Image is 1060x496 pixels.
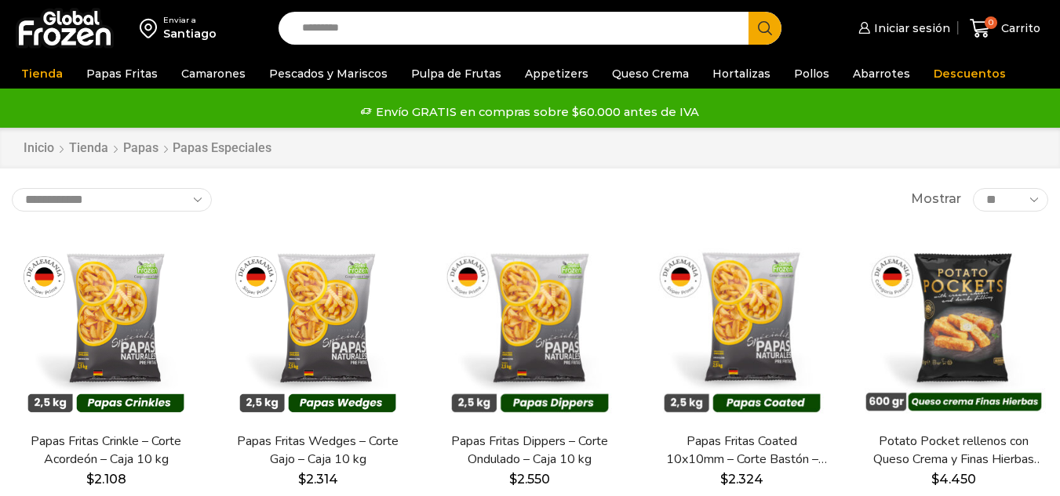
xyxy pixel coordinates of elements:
a: 0 Carrito [966,10,1044,47]
span: $ [86,472,94,487]
span: Carrito [997,20,1040,36]
a: Iniciar sesión [854,13,950,44]
a: Tienda [13,59,71,89]
a: Tienda [68,139,109,157]
a: Papas Fritas Dippers – Corte Ondulado – Caja 10 kg [445,433,614,469]
img: address-field-icon.svg [140,15,163,42]
nav: Breadcrumb [23,139,271,157]
a: Descuentos [926,59,1014,89]
div: Santiago [163,26,217,42]
a: Queso Crema [604,59,697,89]
span: Iniciar sesión [870,20,950,36]
span: Mostrar [911,190,961,208]
a: Inicio [23,139,55,157]
a: Pescados y Mariscos [261,59,395,89]
bdi: 2.314 [298,472,338,487]
a: Papas Fritas Coated 10x10mm – Corte Bastón – Caja 10 kg [657,433,827,469]
a: Papas Fritas Wedges – Corte Gajo – Caja 10 kg [233,433,403,469]
a: Potato Pocket rellenos con Queso Crema y Finas Hierbas – Caja 8.4 kg [869,433,1039,469]
bdi: 2.324 [720,472,763,487]
a: Abarrotes [845,59,918,89]
a: Papas [122,139,159,157]
a: Camarones [173,59,253,89]
span: $ [931,472,939,487]
button: Search button [749,12,781,45]
a: Appetizers [517,59,596,89]
a: Papas Fritas Crinkle – Corte Acordeón – Caja 10 kg [21,433,191,469]
span: $ [720,472,728,487]
bdi: 2.550 [509,472,550,487]
div: Enviar a [163,15,217,26]
span: 0 [985,16,997,29]
bdi: 4.450 [931,472,976,487]
a: Pollos [786,59,837,89]
h1: Papas Especiales [173,140,271,155]
a: Pulpa de Frutas [403,59,509,89]
bdi: 2.108 [86,472,126,487]
span: $ [509,472,517,487]
span: $ [298,472,306,487]
a: Papas Fritas [78,59,166,89]
a: Hortalizas [705,59,778,89]
select: Pedido de la tienda [12,188,212,212]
